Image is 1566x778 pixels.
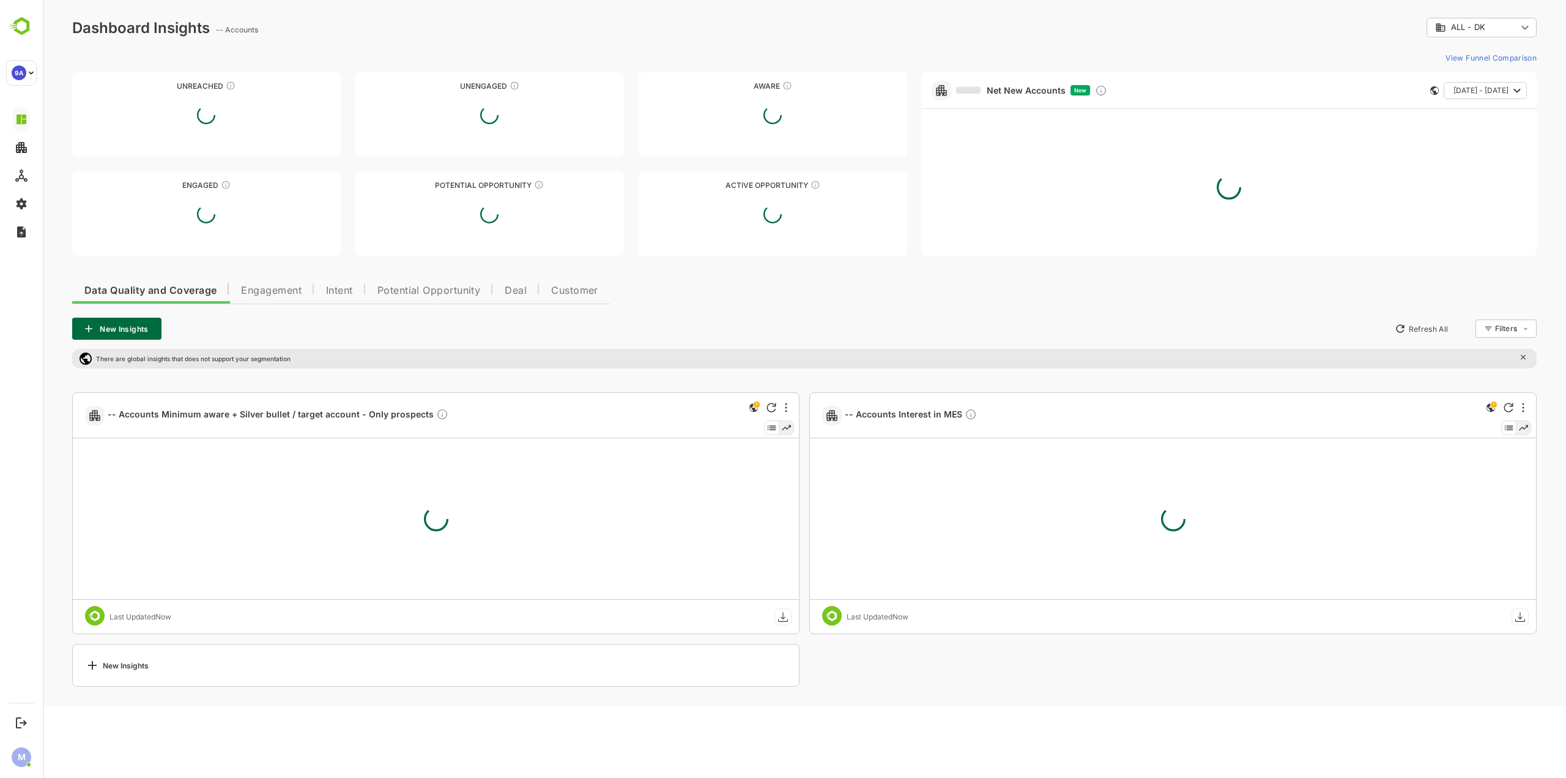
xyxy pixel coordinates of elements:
div: These accounts have not been engaged with for a defined time period [183,81,193,91]
div: Description not present [393,408,406,422]
div: Refresh [1461,403,1471,413]
a: -- Accounts Minimum aware + Silver bullet / target account - Only prospectsDescription not present [65,408,410,422]
ag: -- Accounts [173,25,219,34]
div: Discover new ICP-fit accounts showing engagement — via intent surges, anonymous website visits, L... [1052,84,1064,97]
div: Filters [1451,318,1494,340]
p: There are global insights that does not support your segmentation [53,355,248,362]
img: BambooboxLogoMark.f1c84d78b4c51b1a7b5f700c9845e183.svg [6,15,37,38]
div: These accounts are warm, further nurturing would qualify them to MQAs [178,180,188,190]
span: -- Accounts Minimum aware + Silver bullet / target account - Only prospects [65,408,406,422]
div: Description not present [922,408,934,422]
div: Unengaged [313,81,581,91]
div: These accounts are MQAs and can be passed on to Inside Sales [491,180,501,190]
div: Unreached [29,81,298,91]
div: ALL - DK [1392,22,1474,33]
div: This card does not support filter and segments [1387,86,1396,95]
div: More [1479,403,1482,413]
span: New [1031,87,1044,94]
button: Refresh All [1346,319,1411,339]
button: View Funnel Comparison [1398,48,1494,67]
div: Potential Opportunity [313,181,581,190]
button: New Insights [29,318,119,340]
a: -- Accounts Interest in MESDescription not present [802,408,939,422]
span: Potential Opportunity [335,286,438,296]
div: This is a global insight. Segment selection is not applicable for this view [1441,400,1455,417]
a: Net New Accounts [913,85,1023,96]
div: New Insights [42,658,106,673]
span: Data Quality and Coverage [42,286,174,296]
span: Engagement [198,286,259,296]
div: These accounts have open opportunities which might be at any of the Sales Stages [768,180,777,190]
span: ALL - DK [1408,23,1442,32]
div: 9A [12,65,26,80]
div: Aware [596,81,864,91]
div: Refresh [724,403,733,413]
span: Intent [283,286,310,296]
span: -- Accounts Interest in MES [802,408,934,422]
div: These accounts have not shown enough engagement and need nurturing [467,81,477,91]
div: Last Updated Now [67,612,128,621]
div: Engaged [29,181,298,190]
div: More [742,403,744,413]
span: Customer [508,286,555,296]
a: New Insights [29,644,757,687]
span: Deal [462,286,484,296]
button: Logout [13,714,29,731]
div: Dashboard Insights [29,19,167,37]
div: Filters [1452,324,1474,333]
div: This is a global insight. Segment selection is not applicable for this view [703,400,718,417]
div: Active Opportunity [596,181,864,190]
div: These accounts have just entered the buying cycle and need further nurturing [740,81,749,91]
div: M [12,747,31,767]
div: Last Updated Now [804,612,866,621]
button: [DATE] - [DATE] [1401,82,1484,99]
span: [DATE] - [DATE] [1411,83,1466,99]
div: ALL - DK [1384,16,1494,40]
